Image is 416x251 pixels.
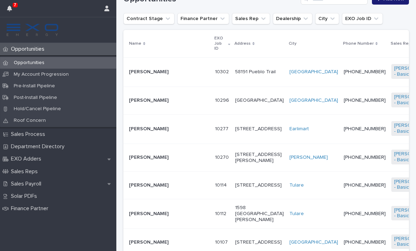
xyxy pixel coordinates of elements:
[123,13,175,24] button: Contract Stage
[215,96,231,103] p: 10296
[235,98,284,103] p: [GEOGRAPHIC_DATA]
[215,238,229,245] p: 10107
[215,125,230,132] p: 10277
[391,40,411,48] p: Sales Rep
[6,23,59,37] img: FKS5r6ZBThi8E5hshIGi
[129,69,209,75] p: [PERSON_NAME]
[344,240,386,245] a: [PHONE_NUMBER]
[8,95,63,101] p: Post-Install Pipeline
[129,98,209,103] p: [PERSON_NAME]
[343,40,374,48] p: Phone Number
[344,98,386,103] a: [PHONE_NUMBER]
[8,46,50,52] p: Opportunities
[344,69,386,74] a: [PHONE_NUMBER]
[273,13,312,24] button: Dealership
[8,193,43,200] p: Solar PDFs
[289,155,328,161] a: [PERSON_NAME]
[8,131,51,138] p: Sales Process
[289,182,304,188] a: Tulare
[289,98,338,103] a: [GEOGRAPHIC_DATA]
[129,40,141,48] p: Name
[8,156,47,162] p: EXO Adders
[8,106,67,112] p: Hold/Cancel Pipeline
[289,211,304,217] a: Tulare
[344,126,386,131] a: [PHONE_NUMBER]
[235,182,284,188] p: [STREET_ADDRESS]
[8,60,50,66] p: Opportunities
[8,181,47,187] p: Sales Payroll
[8,83,61,89] p: Pre-Install Pipeline
[215,153,230,161] p: 10270
[344,211,386,216] a: [PHONE_NUMBER]
[177,13,229,24] button: Finance Partner
[344,155,386,160] a: [PHONE_NUMBER]
[129,126,209,132] p: [PERSON_NAME]
[235,69,284,75] p: 58191 Pueblo Trail
[8,205,54,212] p: Finance Partner
[235,205,284,222] p: 1598 [GEOGRAPHIC_DATA][PERSON_NAME]
[8,118,51,124] p: Roof Concern
[289,239,338,245] a: [GEOGRAPHIC_DATA]
[129,182,209,188] p: [PERSON_NAME]
[129,211,209,217] p: [PERSON_NAME]
[232,13,270,24] button: Sales Rep
[8,143,70,150] p: Department Directory
[215,68,230,75] p: 10302
[342,13,383,24] button: EXO Job ID
[234,40,251,48] p: Address
[289,40,296,48] p: City
[129,155,209,161] p: [PERSON_NAME]
[129,239,209,245] p: [PERSON_NAME]
[215,181,228,188] p: 10114
[315,13,339,24] button: City
[7,4,16,17] div: 7
[235,126,284,132] p: [STREET_ADDRESS]
[235,239,284,245] p: [STREET_ADDRESS]
[344,183,386,188] a: [PHONE_NUMBER]
[214,34,226,52] p: EXO Job ID
[235,152,284,164] p: [STREET_ADDRESS][PERSON_NAME]
[289,69,338,75] a: [GEOGRAPHIC_DATA]
[289,126,309,132] a: Earlimart
[215,209,228,217] p: 10112
[8,168,43,175] p: Sales Reps
[8,71,74,77] p: My Account Progression
[14,2,16,7] p: 7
